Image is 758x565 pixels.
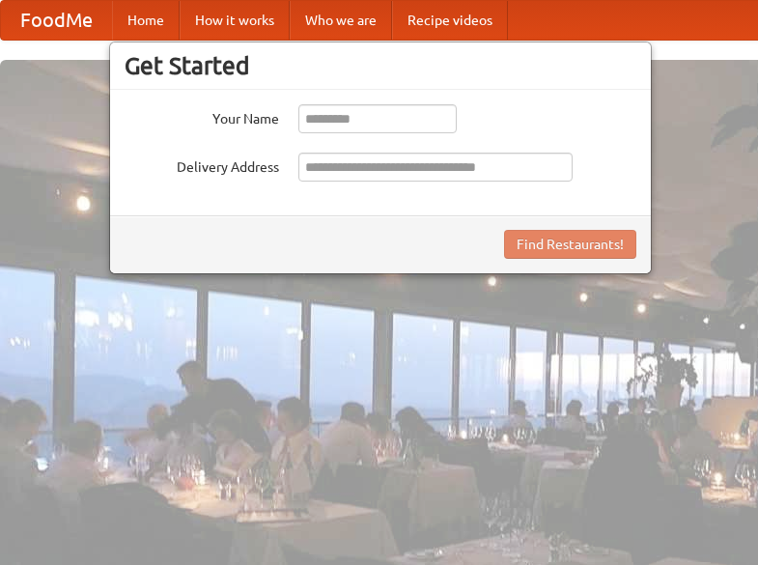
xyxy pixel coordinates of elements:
[1,1,112,40] a: FoodMe
[180,1,290,40] a: How it works
[112,1,180,40] a: Home
[125,51,636,80] h3: Get Started
[504,230,636,259] button: Find Restaurants!
[392,1,508,40] a: Recipe videos
[290,1,392,40] a: Who we are
[125,153,279,177] label: Delivery Address
[125,104,279,128] label: Your Name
